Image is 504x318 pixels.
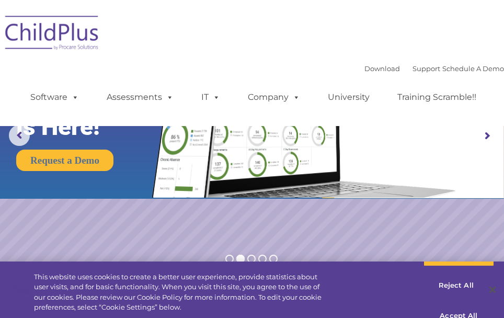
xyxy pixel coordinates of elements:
a: Company [237,87,311,108]
div: This website uses cookies to create a better user experience, provide statistics about user visit... [34,272,329,313]
a: Training Scramble!! [387,87,487,108]
a: University [317,87,380,108]
a: Support [413,64,440,73]
a: Schedule A Demo [442,64,504,73]
button: Reject All [423,275,489,297]
a: Request a Demo [16,150,113,171]
button: Close [481,278,504,301]
a: Download [364,64,400,73]
a: Assessments [96,87,184,108]
a: IT [191,87,231,108]
font: | [364,64,504,73]
a: Software [20,87,89,108]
